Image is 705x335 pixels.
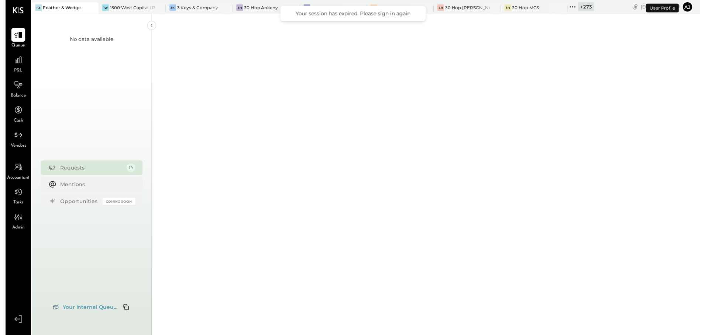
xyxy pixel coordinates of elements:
span: Tasks [8,203,18,209]
div: Coming Soon [99,201,132,208]
div: copy link [636,3,643,11]
span: Balance [5,94,21,101]
a: Cash [0,105,25,126]
span: Admin [7,228,19,235]
div: [DATE] [645,3,685,10]
div: 3H [371,4,377,11]
div: + 273 [581,2,598,11]
button: Copy email to clipboard [117,306,128,318]
div: 1W [98,4,105,11]
div: 3 Keys & Company [174,4,216,11]
span: Cash [8,119,18,126]
a: Queue [0,28,25,50]
div: 3H [234,4,241,11]
div: 1500 West Capital LP [106,4,151,11]
div: 14 [123,166,132,175]
div: F& [30,4,37,11]
div: 30 Hop [GEOGRAPHIC_DATA] [310,4,356,11]
div: 30 Hop Ankeny [242,4,276,11]
div: Feather & Wedge [38,4,76,11]
div: Requests [56,167,119,174]
a: Balance [0,79,25,101]
a: Tasks [0,188,25,209]
div: 3H [303,4,309,11]
div: 3H [507,4,513,11]
span: P&L [9,69,17,75]
div: Your session has expired. Please sign in again [286,10,419,17]
div: 30 Hop IRL [378,4,403,11]
div: Opportunities [56,200,95,208]
a: P&L [0,54,25,75]
a: Admin [0,213,25,235]
div: 3H [439,4,445,11]
div: 30 Hop [PERSON_NAME] Summit [446,4,492,11]
span: Queue [6,43,20,50]
div: Mentions [56,184,128,191]
span: Accountant [2,177,24,184]
div: 3K [166,4,173,11]
button: Aj [687,1,698,13]
span: Vendors [5,145,21,151]
a: Accountant [0,163,25,184]
span: Your Internal Queue... [58,308,114,315]
a: Vendors [0,130,25,151]
div: User Profile [650,4,684,13]
div: 30 Hop MGS [515,4,542,11]
div: No data available [65,36,110,43]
